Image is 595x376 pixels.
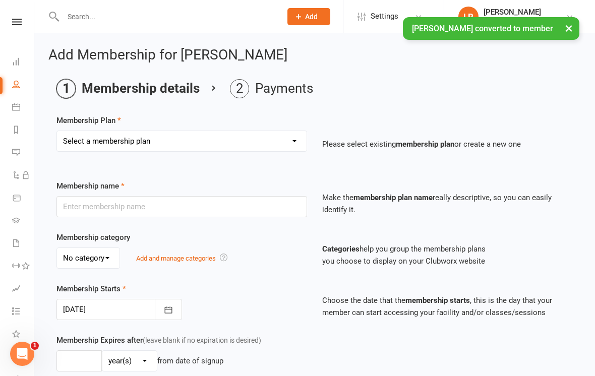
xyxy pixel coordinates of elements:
a: Calendar [12,97,35,119]
label: Membership Expires after [56,334,261,346]
div: LR [458,7,479,27]
li: Payments [230,79,313,98]
a: Add and manage categories [136,255,216,262]
p: help you group the membership plans you choose to display on your Clubworx website [322,243,573,267]
button: Add [287,8,330,25]
iframe: Intercom live chat [10,342,34,366]
li: Membership details [56,79,200,98]
div: [PERSON_NAME] [484,8,560,17]
p: Choose the date that the , this is the day that your member can start accessing your facility and... [322,294,573,319]
a: Product Sales [12,187,35,210]
input: Search... [60,10,274,24]
strong: Categories [322,244,360,254]
span: 1 [31,342,39,350]
div: from date of signup [157,355,223,367]
a: Reports [12,119,35,142]
p: Make the really descriptive, so you can easily identify it. [322,192,573,216]
input: Enter membership name [56,196,307,217]
span: (leave blank if no expiration is desired) [143,336,261,344]
span: Settings [371,5,398,28]
button: × [560,17,578,39]
label: Membership name [56,180,125,192]
span: Add [305,13,318,21]
strong: membership starts [405,296,470,305]
label: Membership category [56,231,130,243]
div: The Lab Jiu Jitsu School [484,17,560,26]
label: Membership Plan [56,114,121,127]
h2: Add Membership for [PERSON_NAME] [48,47,581,63]
a: Dashboard [12,51,35,74]
a: People [12,74,35,97]
p: Please select existing or create a new one [322,138,573,150]
label: Membership Starts [56,283,126,295]
a: What's New [12,324,35,346]
strong: membership plan name [353,193,433,202]
strong: membership plan [396,140,454,149]
div: [PERSON_NAME] converted to member [403,17,579,40]
a: Assessments [12,278,35,301]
